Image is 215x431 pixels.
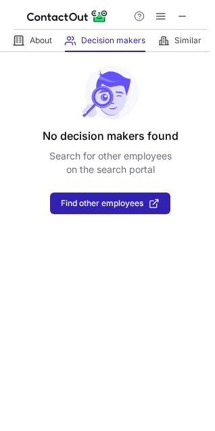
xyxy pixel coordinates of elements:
[81,66,139,120] img: No leads found
[49,149,172,176] p: Search for other employees on the search portal
[61,199,143,208] span: Find other employees
[30,35,52,46] span: About
[50,193,170,214] button: Find other employees
[81,35,145,46] span: Decision makers
[43,128,178,144] header: No decision makers found
[174,35,201,46] span: Similar
[27,8,108,24] img: ContactOut v5.3.10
